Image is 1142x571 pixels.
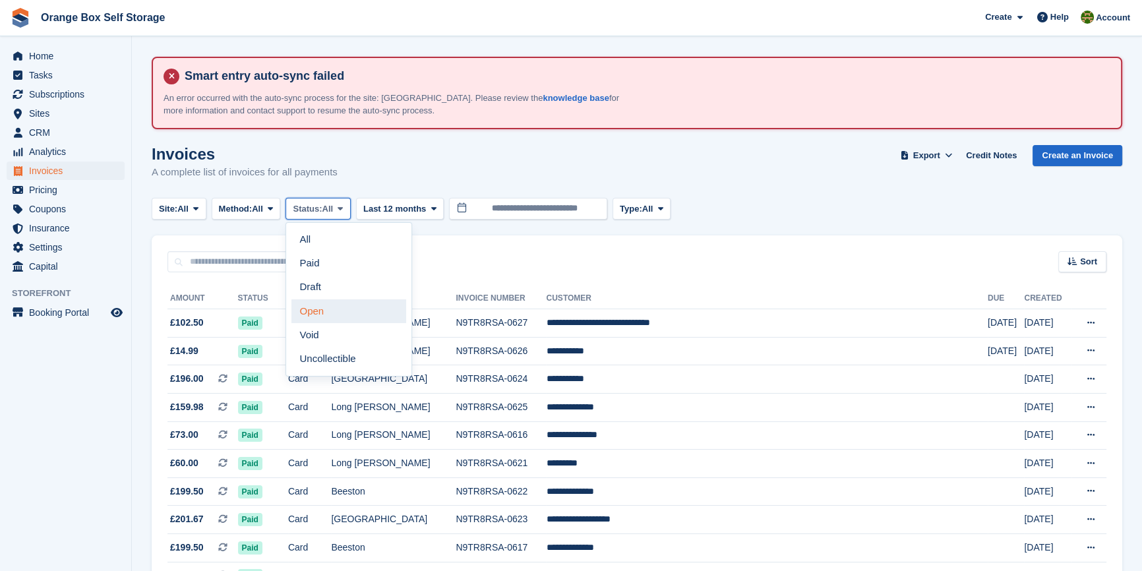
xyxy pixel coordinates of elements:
span: Paid [238,316,262,330]
a: menu [7,257,125,276]
td: Long [PERSON_NAME] [331,393,456,421]
th: Invoice Number [456,288,546,309]
span: £60.00 [170,456,198,470]
td: Long [PERSON_NAME] [331,421,456,450]
th: Customer [546,288,987,309]
button: Type: All [613,198,671,220]
th: Created [1024,288,1071,309]
span: CRM [29,123,108,142]
span: All [177,202,189,216]
td: [DATE] [1024,506,1071,534]
a: Void [291,323,406,347]
a: menu [7,66,125,84]
span: £199.50 [170,541,204,555]
span: £73.00 [170,428,198,442]
span: Subscriptions [29,85,108,104]
span: Pricing [29,181,108,199]
a: knowledge base [543,93,609,103]
a: menu [7,142,125,161]
span: Tasks [29,66,108,84]
h1: Invoices [152,145,338,163]
a: Uncollectible [291,347,406,371]
button: Export [897,145,955,167]
td: Beeston [331,477,456,506]
span: All [252,202,263,216]
td: N9TR8RSA-0624 [456,365,546,394]
td: [DATE] [1024,337,1071,365]
span: Paid [238,429,262,442]
td: Card [288,506,331,534]
span: Site: [159,202,177,216]
span: Settings [29,238,108,256]
a: menu [7,85,125,104]
a: Draft [291,276,406,299]
th: Amount [167,288,238,309]
span: Booking Portal [29,303,108,322]
a: Orange Box Self Storage [36,7,171,28]
a: menu [7,162,125,180]
td: Card [288,533,331,562]
a: menu [7,47,125,65]
a: menu [7,181,125,199]
img: stora-icon-8386f47178a22dfd0bd8f6a31ec36ba5ce8667c1dd55bd0f319d3a0aa187defe.svg [11,8,30,28]
span: £14.99 [170,344,198,358]
span: Paid [238,345,262,358]
td: Long [PERSON_NAME] [331,450,456,478]
span: All [322,202,334,216]
span: Analytics [29,142,108,161]
span: Sites [29,104,108,123]
span: Account [1096,11,1130,24]
span: Capital [29,257,108,276]
span: Paid [238,541,262,555]
td: [DATE] [1024,421,1071,450]
td: [DATE] [1024,477,1071,506]
span: Method: [219,202,253,216]
button: Last 12 months [356,198,444,220]
img: Sarah [1081,11,1094,24]
span: Help [1050,11,1069,24]
span: Paid [238,373,262,386]
td: Card [288,450,331,478]
td: Card [288,421,331,450]
span: Sort [1080,255,1097,268]
td: N9TR8RSA-0617 [456,533,546,562]
td: [DATE] [988,337,1024,365]
a: menu [7,104,125,123]
td: [DATE] [1024,309,1071,338]
th: Status [238,288,288,309]
td: [GEOGRAPHIC_DATA] [331,365,456,394]
td: Card [288,365,331,394]
td: N9TR8RSA-0616 [456,421,546,450]
span: Paid [238,513,262,526]
span: Paid [238,401,262,414]
td: [DATE] [988,309,1024,338]
span: Type: [620,202,642,216]
a: All [291,228,406,252]
a: Preview store [109,305,125,320]
td: N9TR8RSA-0625 [456,393,546,421]
a: menu [7,219,125,237]
span: £196.00 [170,372,204,386]
a: Paid [291,252,406,276]
a: Credit Notes [961,145,1022,167]
a: menu [7,238,125,256]
td: [DATE] [1024,533,1071,562]
th: Due [988,288,1024,309]
p: A complete list of invoices for all payments [152,165,338,180]
td: N9TR8RSA-0627 [456,309,546,338]
td: N9TR8RSA-0622 [456,477,546,506]
span: Export [913,149,940,162]
span: Last 12 months [363,202,426,216]
a: Create an Invoice [1033,145,1122,167]
span: £201.67 [170,512,204,526]
td: [GEOGRAPHIC_DATA] [331,506,456,534]
h4: Smart entry auto-sync failed [179,69,1110,84]
td: N9TR8RSA-0626 [456,337,546,365]
a: menu [7,200,125,218]
a: menu [7,123,125,142]
td: N9TR8RSA-0623 [456,506,546,534]
td: Beeston [331,533,456,562]
button: Status: All [285,198,350,220]
span: Insurance [29,219,108,237]
span: Home [29,47,108,65]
